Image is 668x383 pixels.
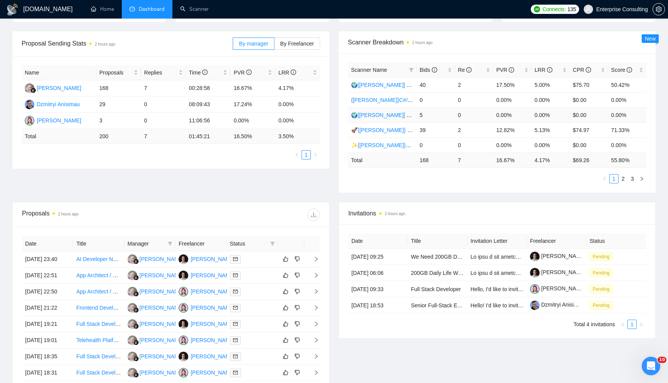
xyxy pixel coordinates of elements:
[534,6,540,12] img: upwork-logo.png
[455,122,493,137] td: 2
[128,254,137,264] img: RH
[590,301,613,310] span: Pending
[230,80,275,97] td: 16.67%
[128,271,137,280] img: RH
[653,6,665,12] a: setting
[295,153,299,157] span: left
[179,336,188,345] img: EB
[409,68,414,72] span: filter
[293,303,302,312] button: dislike
[293,271,302,280] button: dislike
[417,137,455,153] td: 0
[627,67,632,73] span: info-circle
[532,153,570,168] td: 4.17 %
[233,305,238,310] span: mail
[293,336,302,345] button: dislike
[233,322,238,326] span: mail
[179,319,188,329] img: IS
[128,320,184,327] a: RH[PERSON_NAME]
[283,353,288,359] span: like
[408,249,467,265] td: We Need 200GB Daily Life Web Data Collection and Cleaning Needed (JSONL Format)
[570,137,608,153] td: $0.00
[230,239,267,248] span: Status
[179,352,188,361] img: IS
[140,368,184,377] div: [PERSON_NAME]
[417,92,455,107] td: 0
[140,320,184,328] div: [PERSON_NAME]
[139,6,165,12] span: Dashboard
[233,354,238,359] span: mail
[283,305,288,311] span: like
[96,65,141,80] th: Proposals
[645,36,656,42] span: New
[233,289,238,294] span: mail
[283,288,288,295] span: like
[233,273,238,278] span: mail
[179,303,188,313] img: EB
[128,369,184,375] a: RH[PERSON_NAME]
[76,288,211,295] a: App Architect / Full-Stack Developer w/ AWS Knowledge
[140,352,184,361] div: [PERSON_NAME]
[179,271,188,280] img: IS
[278,69,296,76] span: LRR
[128,256,184,262] a: RH[PERSON_NAME]
[96,129,141,144] td: 200
[408,265,467,281] td: 200GB Daily Life Web Data Collection and Cleaning Needed (JSONL Format)
[25,116,34,125] img: EB
[348,153,417,168] td: Total
[140,255,184,263] div: [PERSON_NAME]
[530,285,586,291] a: [PERSON_NAME]
[230,97,275,113] td: 17.24%
[91,6,114,12] a: homeHome
[179,320,235,327] a: IS[PERSON_NAME]
[128,287,137,297] img: RH
[128,304,184,310] a: RH[PERSON_NAME]
[281,336,290,345] button: like
[191,255,235,263] div: [PERSON_NAME]
[627,320,637,329] li: 1
[608,77,646,92] td: 50.42%
[530,268,540,278] img: c13_D6V9bzaCrQvjRcJsAw55LVHRz5r92ENXxtc6V_P7QXekgShsF1ID8KrGZJHX_t
[590,253,613,261] span: Pending
[302,150,311,159] li: 1
[179,304,235,310] a: EB[PERSON_NAME]
[295,305,300,311] span: dislike
[128,352,137,361] img: RH
[37,100,80,108] div: Dzmitryi Anisimau
[530,300,540,310] img: c1SluQ61fFyZgmuMNEkEJ8OllgN6w6DPDYG-AMUMz95-O5ImFDs13Z-nqGwPsS1CSv
[311,150,320,159] button: right
[166,238,174,249] span: filter
[493,153,532,168] td: 16.67 %
[179,287,188,297] img: EB
[530,302,584,308] a: Dzmitryi Anisimau
[609,174,619,183] li: 1
[293,254,302,264] button: dislike
[602,176,607,181] span: left
[295,321,300,327] span: dislike
[295,337,300,343] span: dislike
[530,252,540,261] img: c13_D6V9bzaCrQvjRcJsAw55LVHRz5r92ENXxtc6V_P7QXekgShsF1ID8KrGZJHX_t
[202,69,208,75] span: info-circle
[275,97,320,113] td: 0.00%
[493,107,532,122] td: 0.00%
[411,286,461,292] a: Full Stack Developer
[292,150,302,159] li: Previous Page
[600,174,609,183] li: Previous Page
[233,257,238,261] span: mail
[76,337,211,343] a: Telehealth Platform Development for GLP-1 Medications
[407,64,415,76] span: filter
[348,265,408,281] td: [DATE] 06:06
[25,117,81,123] a: EB[PERSON_NAME]
[619,174,628,183] li: 2
[133,275,139,280] img: gigradar-bm.png
[351,97,483,103] a: {[PERSON_NAME]}C#/.Net WW - best match (0 spent)
[653,3,665,15] button: setting
[22,39,233,48] span: Proposal Sending Stats
[22,65,96,80] th: Name
[417,77,455,92] td: 40
[76,272,211,278] a: App Architect / Full-Stack Developer w/ AWS Knowledge
[348,37,646,47] span: Scanner Breakdown
[351,112,471,118] a: 🌍[[PERSON_NAME]] Cross-platform Mobile WW
[128,337,184,343] a: RH[PERSON_NAME]
[140,336,184,344] div: [PERSON_NAME]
